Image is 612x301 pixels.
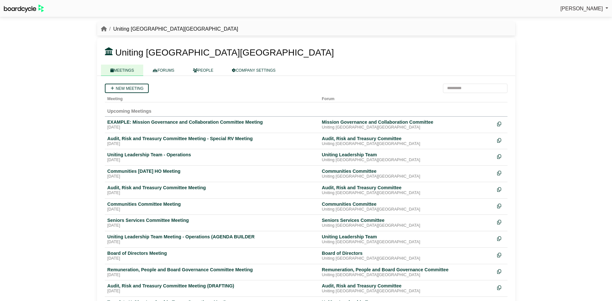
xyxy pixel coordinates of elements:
[4,5,44,13] img: BoardcycleBlackGreen-aaafeed430059cb809a45853b8cf6d952af9d84e6e89e1f1685b34bfd5cb7d64.svg
[107,217,317,223] div: Seniors Services Committee Meeting
[497,283,505,292] div: Make a copy
[497,168,505,177] div: Make a copy
[319,93,495,102] th: Forum
[322,289,492,294] div: Uniting [GEOGRAPHIC_DATA][GEOGRAPHIC_DATA]
[107,289,317,294] div: [DATE]
[107,283,317,294] a: Audit, Risk and Treasury Committee Meeting (DRAFTING) [DATE]
[322,256,492,261] div: Uniting [GEOGRAPHIC_DATA][GEOGRAPHIC_DATA]
[497,217,505,226] div: Make a copy
[497,234,505,243] div: Make a copy
[560,5,608,13] a: [PERSON_NAME]
[560,6,603,11] span: [PERSON_NAME]
[322,234,492,245] a: Uniting Leadership Team Uniting [GEOGRAPHIC_DATA][GEOGRAPHIC_DATA]
[107,152,317,163] a: Uniting Leadership Team - Operations [DATE]
[322,136,492,147] a: Audit, Risk and Treasury Committee Uniting [GEOGRAPHIC_DATA][GEOGRAPHIC_DATA]
[322,141,492,147] div: Uniting [GEOGRAPHIC_DATA][GEOGRAPHIC_DATA]
[322,201,492,207] div: Communities Committee
[322,158,492,163] div: Uniting [GEOGRAPHIC_DATA][GEOGRAPHIC_DATA]
[322,217,492,223] div: Seniors Services Committee
[107,158,317,163] div: [DATE]
[322,267,492,273] div: Remuneration, People and Board Governance Committee
[322,152,492,158] div: Uniting Leadership Team
[322,185,492,196] a: Audit, Risk and Treasury Committee Uniting [GEOGRAPHIC_DATA][GEOGRAPHIC_DATA]
[101,65,144,76] a: MEETINGS
[322,223,492,228] div: Uniting [GEOGRAPHIC_DATA][GEOGRAPHIC_DATA]
[107,136,317,147] a: Audit, Risk and Treasury Committee Meeting - Special RV Meeting [DATE]
[107,136,317,141] div: Audit, Risk and Treasury Committee Meeting - Special RV Meeting
[107,240,317,245] div: [DATE]
[143,65,184,76] a: FORUMS
[105,93,319,102] th: Meeting
[184,65,223,76] a: PEOPLE
[322,250,492,261] a: Board of Directors Uniting [GEOGRAPHIC_DATA][GEOGRAPHIC_DATA]
[107,250,317,256] div: Board of Directors Meeting
[497,201,505,210] div: Make a copy
[115,47,334,57] span: Uniting [GEOGRAPHIC_DATA][GEOGRAPHIC_DATA]
[105,84,149,93] a: New meeting
[322,136,492,141] div: Audit, Risk and Treasury Committee
[107,267,317,273] div: Remuneration, People and Board Governance Committee Meeting
[322,119,492,125] div: Mission Governance and Collaboration Committee
[107,201,317,212] a: Communities Committee Meeting [DATE]
[107,152,317,158] div: Uniting Leadership Team - Operations
[107,119,317,130] a: EXAMPLE: Mission Governance and Collaboration Committee Meeting [DATE]
[322,240,492,245] div: Uniting [GEOGRAPHIC_DATA][GEOGRAPHIC_DATA]
[107,223,317,228] div: [DATE]
[223,65,285,76] a: COMPANY SETTINGS
[107,109,152,114] span: Upcoming Meetings
[107,234,317,245] a: Uniting Leadership Team Meeting - Operations (AGENDA BUILDER [DATE]
[322,152,492,163] a: Uniting Leadership Team Uniting [GEOGRAPHIC_DATA][GEOGRAPHIC_DATA]
[107,207,317,212] div: [DATE]
[497,185,505,193] div: Make a copy
[497,250,505,259] div: Make a copy
[322,207,492,212] div: Uniting [GEOGRAPHIC_DATA][GEOGRAPHIC_DATA]
[107,185,317,191] div: Audit, Risk and Treasury Committee Meeting
[322,273,492,278] div: Uniting [GEOGRAPHIC_DATA][GEOGRAPHIC_DATA]
[322,168,492,179] a: Communities Committee Uniting [GEOGRAPHIC_DATA][GEOGRAPHIC_DATA]
[497,119,505,128] div: Make a copy
[107,273,317,278] div: [DATE]
[107,191,317,196] div: [DATE]
[497,136,505,144] div: Make a copy
[497,267,505,275] div: Make a copy
[322,185,492,191] div: Audit, Risk and Treasury Committee
[107,217,317,228] a: Seniors Services Committee Meeting [DATE]
[107,168,317,179] a: Communities [DATE] HO Meeting [DATE]
[322,283,492,294] a: Audit, Risk and Treasury Committee Uniting [GEOGRAPHIC_DATA][GEOGRAPHIC_DATA]
[322,119,492,130] a: Mission Governance and Collaboration Committee Uniting [GEOGRAPHIC_DATA][GEOGRAPHIC_DATA]
[322,217,492,228] a: Seniors Services Committee Uniting [GEOGRAPHIC_DATA][GEOGRAPHIC_DATA]
[322,174,492,179] div: Uniting [GEOGRAPHIC_DATA][GEOGRAPHIC_DATA]
[322,283,492,289] div: Audit, Risk and Treasury Committee
[107,283,317,289] div: Audit, Risk and Treasury Committee Meeting (DRAFTING)
[101,25,238,33] nav: breadcrumb
[107,141,317,147] div: [DATE]
[107,25,238,33] li: Uniting [GEOGRAPHIC_DATA][GEOGRAPHIC_DATA]
[107,201,317,207] div: Communities Committee Meeting
[322,201,492,212] a: Communities Committee Uniting [GEOGRAPHIC_DATA][GEOGRAPHIC_DATA]
[107,267,317,278] a: Remuneration, People and Board Governance Committee Meeting [DATE]
[322,267,492,278] a: Remuneration, People and Board Governance Committee Uniting [GEOGRAPHIC_DATA][GEOGRAPHIC_DATA]
[322,234,492,240] div: Uniting Leadership Team
[107,168,317,174] div: Communities [DATE] HO Meeting
[107,234,317,240] div: Uniting Leadership Team Meeting - Operations (AGENDA BUILDER
[107,256,317,261] div: [DATE]
[322,250,492,256] div: Board of Directors
[107,119,317,125] div: EXAMPLE: Mission Governance and Collaboration Committee Meeting
[107,125,317,130] div: [DATE]
[322,191,492,196] div: Uniting [GEOGRAPHIC_DATA][GEOGRAPHIC_DATA]
[322,125,492,130] div: Uniting [GEOGRAPHIC_DATA][GEOGRAPHIC_DATA]
[107,250,317,261] a: Board of Directors Meeting [DATE]
[107,185,317,196] a: Audit, Risk and Treasury Committee Meeting [DATE]
[497,152,505,161] div: Make a copy
[322,168,492,174] div: Communities Committee
[107,174,317,179] div: [DATE]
